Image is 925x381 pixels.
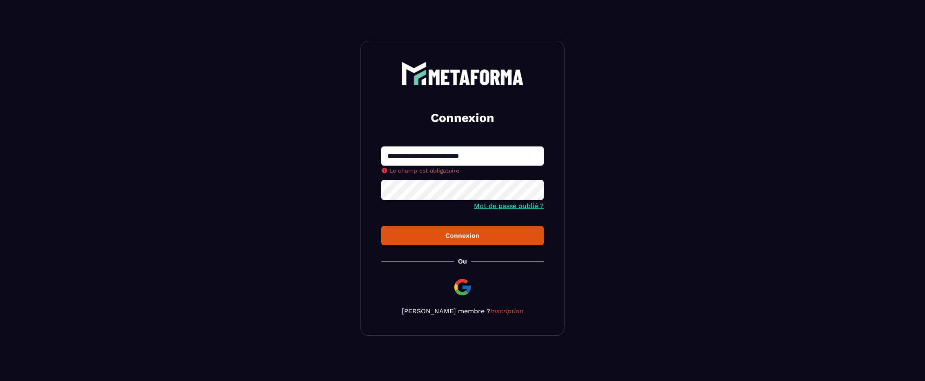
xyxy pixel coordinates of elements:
span: Le champ est obligatoire [389,167,459,174]
div: Connexion [388,232,537,239]
img: logo [401,62,524,85]
img: google [453,277,472,297]
p: [PERSON_NAME] membre ? [381,307,544,315]
button: Connexion [381,226,544,245]
a: Mot de passe oublié ? [474,202,544,210]
h2: Connexion [391,110,534,126]
a: logo [381,62,544,85]
a: Inscription [490,307,524,315]
p: Ou [458,257,467,265]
